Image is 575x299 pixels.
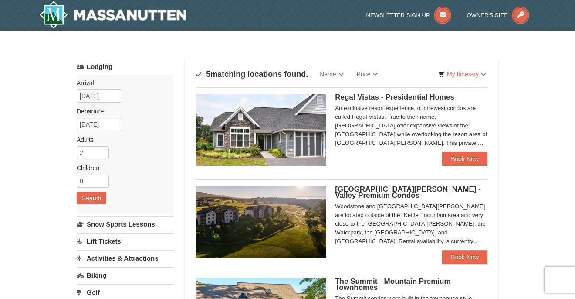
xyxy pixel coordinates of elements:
a: Book Now [442,250,487,264]
label: Departure [77,107,167,116]
a: Massanutten Resort [39,1,186,29]
span: Owner's Site [467,12,508,18]
span: Newsletter Sign Up [366,12,430,18]
span: Regal Vistas - Presidential Homes [335,93,454,101]
a: Price [350,65,385,83]
img: 19219041-4-ec11c166.jpg [196,186,326,258]
a: Lift Tickets [77,233,174,249]
label: Arrival [77,79,167,87]
label: Adults [77,135,167,144]
span: 5 [206,70,210,79]
a: Snow Sports Lessons [77,216,174,232]
a: Name [313,65,350,83]
a: Biking [77,267,174,283]
a: Activities & Attractions [77,250,174,266]
a: Book Now [442,152,487,166]
a: My Itinerary [433,68,492,81]
button: Search [77,192,106,204]
h4: matching locations found. [196,70,308,79]
a: Owner's Site [467,12,530,18]
span: The Summit - Mountain Premium Townhomes [335,277,450,292]
a: Newsletter Sign Up [366,12,452,18]
label: Children [77,164,167,172]
div: Woodstone and [GEOGRAPHIC_DATA][PERSON_NAME] are located outside of the "Kettle" mountain area an... [335,202,487,246]
span: [GEOGRAPHIC_DATA][PERSON_NAME] - Valley Premium Condos [335,185,481,199]
div: An exclusive resort experience, our newest condos are called Regal Vistas. True to their name, [G... [335,104,487,148]
img: 19218991-1-902409a9.jpg [196,94,326,166]
a: Lodging [77,59,174,75]
img: Massanutten Resort Logo [39,1,186,29]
